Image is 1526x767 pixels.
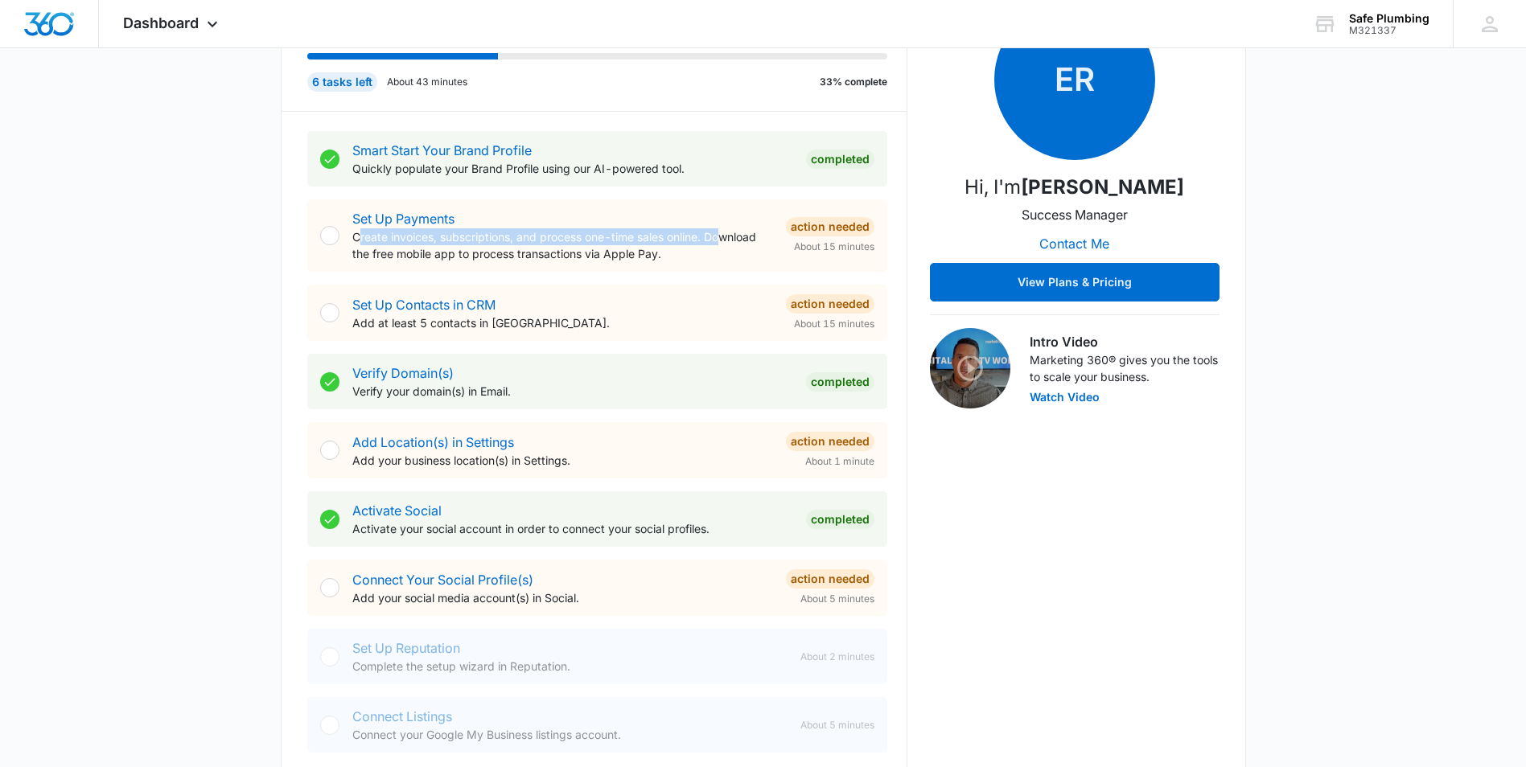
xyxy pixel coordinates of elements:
[1030,351,1220,385] p: Marketing 360® gives you the tools to scale your business.
[930,263,1220,301] button: View Plans & Pricing
[794,317,874,331] span: About 15 minutes
[965,173,1184,202] p: Hi, I'm
[800,650,874,664] span: About 2 minutes
[123,14,199,31] span: Dashboard
[820,75,887,89] p: 33% complete
[352,452,773,469] p: Add your business location(s) in Settings.
[352,142,532,158] a: Smart Start Your Brand Profile
[800,592,874,606] span: About 5 minutes
[806,150,874,169] div: Completed
[806,510,874,529] div: Completed
[387,75,467,89] p: About 43 minutes
[786,432,874,451] div: Action Needed
[352,228,773,262] p: Create invoices, subscriptions, and process one-time sales online. Download the free mobile app t...
[1023,224,1125,263] button: Contact Me
[786,569,874,589] div: Action Needed
[1349,25,1429,36] div: account id
[352,365,454,381] a: Verify Domain(s)
[352,572,533,588] a: Connect Your Social Profile(s)
[352,502,442,519] a: Activate Social
[352,658,788,675] p: Complete the setup wizard in Reputation.
[352,160,793,177] p: Quickly populate your Brand Profile using our AI-powered tool.
[1022,205,1128,224] p: Success Manager
[352,314,773,331] p: Add at least 5 contacts in [GEOGRAPHIC_DATA].
[1030,392,1100,403] button: Watch Video
[1030,332,1220,351] h3: Intro Video
[1021,175,1184,199] strong: [PERSON_NAME]
[1349,12,1429,25] div: account name
[352,520,793,537] p: Activate your social account in order to connect your social profiles.
[352,726,788,743] p: Connect your Google My Business listings account.
[352,211,455,227] a: Set Up Payments
[307,72,377,92] div: 6 tasks left
[805,454,874,469] span: About 1 minute
[930,328,1010,408] img: Intro Video
[352,297,496,313] a: Set Up Contacts in CRM
[786,294,874,314] div: Action Needed
[352,589,773,606] p: Add your social media account(s) in Social.
[800,718,874,732] span: About 5 minutes
[786,217,874,236] div: Action Needed
[806,372,874,392] div: Completed
[794,240,874,254] span: About 15 minutes
[352,434,514,450] a: Add Location(s) in Settings
[352,383,793,400] p: Verify your domain(s) in Email.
